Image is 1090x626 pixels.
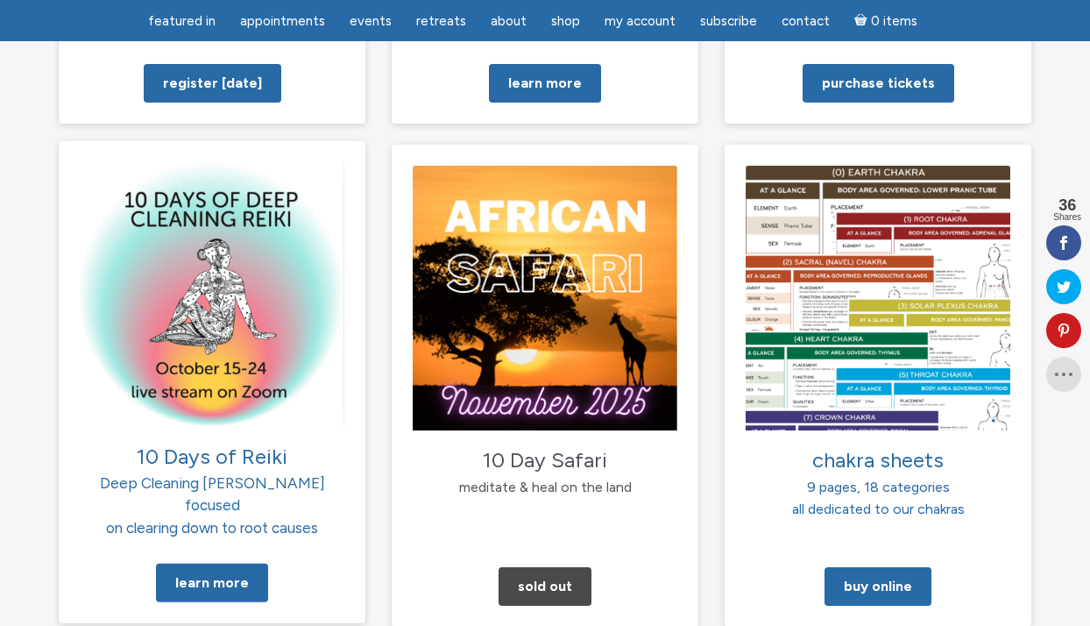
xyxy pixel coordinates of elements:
span: chakra sheets [812,447,944,473]
a: Cart0 items [844,3,928,39]
a: Shop [541,4,591,39]
span: featured in [148,13,216,29]
span: meditate & heal on the land [459,479,632,495]
a: Appointments [230,4,336,39]
span: Appointments [240,13,325,29]
span: 0 items [871,15,917,28]
a: Retreats [406,4,477,39]
a: Subscribe [690,4,768,39]
i: Cart [854,13,871,29]
span: About [491,13,527,29]
span: all dedicated to our chakras [792,501,965,517]
span: Events [350,13,392,29]
span: Retreats [416,13,466,29]
a: Events [339,4,402,39]
span: 36 [1053,197,1081,213]
a: My Account [594,4,686,39]
a: Buy Online [825,567,931,606]
span: Deep Cleaning [PERSON_NAME] focused [100,449,325,514]
a: Contact [771,4,840,39]
span: Shop [551,13,580,29]
a: featured in [138,4,226,39]
span: 9 pages, 18 categories [807,479,950,495]
span: 10 Days of Reiki [137,443,287,468]
a: Learn more [489,64,601,103]
span: Subscribe [700,13,757,29]
a: Sold Out [499,567,591,606]
span: Shares [1053,213,1081,222]
span: Contact [782,13,830,29]
a: Register [DATE] [144,64,281,103]
a: About [480,4,537,39]
a: Learn More [156,564,268,602]
span: My Account [605,13,676,29]
span: on clearing down to root causes [106,518,318,536]
a: Purchase tickets [803,64,954,103]
span: 10 Day Safari [483,447,607,473]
